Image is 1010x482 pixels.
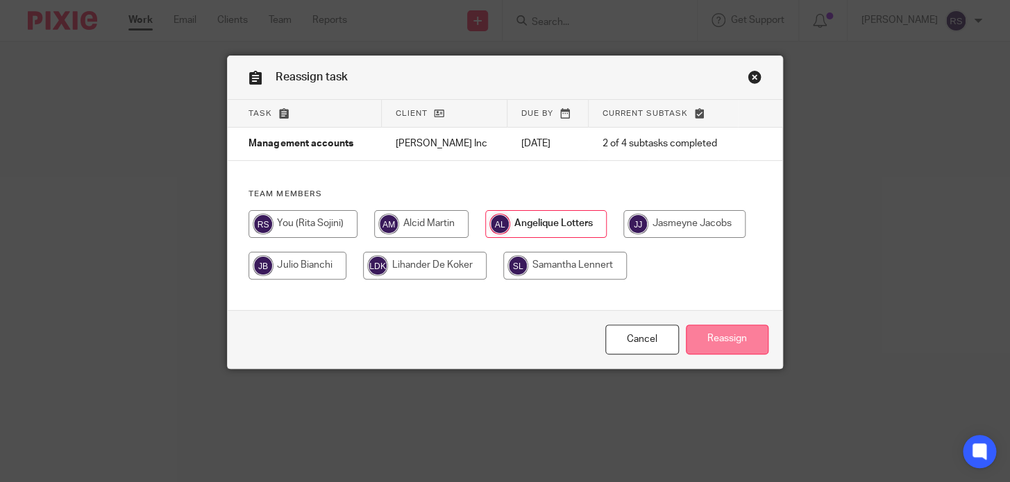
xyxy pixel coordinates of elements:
[396,110,428,117] span: Client
[521,137,575,150] p: [DATE]
[521,110,553,117] span: Due by
[748,70,761,89] a: Close this dialog window
[249,110,272,117] span: Task
[605,325,679,354] a: Close this dialog window
[589,128,739,161] td: 2 of 4 subtasks completed
[686,325,768,354] input: Reassign
[603,110,688,117] span: Current subtask
[249,189,761,200] h4: Team members
[249,139,353,149] span: Management accounts
[396,137,494,150] p: [PERSON_NAME] Inc
[276,71,347,83] span: Reassign task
